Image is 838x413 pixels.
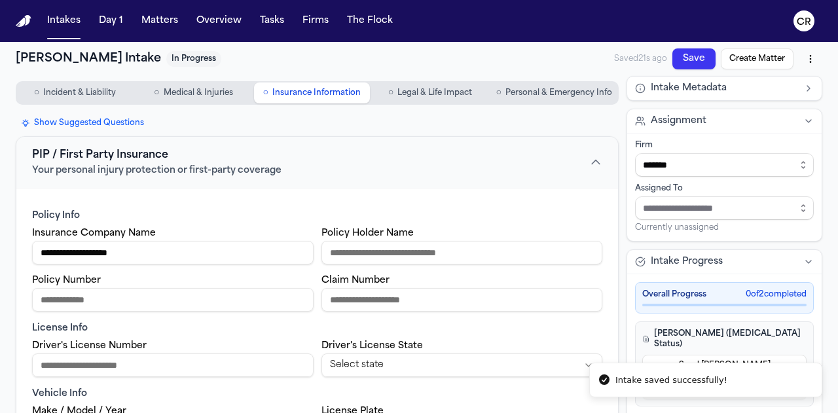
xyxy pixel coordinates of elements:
[635,223,719,233] span: Currently unassigned
[627,77,822,100] button: Intake Metadata
[42,9,86,33] button: Intakes
[43,88,116,98] span: Incident & Liability
[373,82,488,103] button: Go to Legal & Life Impact
[651,82,727,95] span: Intake Metadata
[32,147,168,163] span: PIP / First Party Insurance
[16,15,31,27] a: Home
[321,353,603,377] button: State select
[255,9,289,33] button: Tasks
[651,255,723,268] span: Intake Progress
[651,115,706,128] span: Assignment
[263,86,268,99] span: ○
[496,86,501,99] span: ○
[491,82,617,103] button: Go to Personal & Emergency Info
[342,9,398,33] button: The Flock
[16,50,161,68] h1: [PERSON_NAME] Intake
[32,341,147,351] label: Driver's License Number
[297,9,334,33] button: Firms
[721,48,793,69] button: Create Matter
[272,88,361,98] span: Insurance Information
[32,164,282,177] span: Your personal injury protection or first-party coverage
[136,9,183,33] button: Matters
[635,196,814,220] input: Assign to staff member
[321,288,603,312] input: PIP claim number
[635,153,814,177] input: Select firm
[32,276,101,285] label: Policy Number
[154,86,159,99] span: ○
[642,329,807,350] h4: [PERSON_NAME] ([MEDICAL_DATA] Status)
[32,228,156,238] label: Insurance Company Name
[505,88,612,98] span: Personal & Emergency Info
[32,288,314,312] input: PIP policy number
[166,51,221,67] span: In Progress
[642,289,706,300] span: Overall Progress
[397,88,472,98] span: Legal & Life Impact
[94,9,128,33] button: Day 1
[672,48,716,69] button: Save
[32,353,314,377] input: Driver's License Number
[627,250,822,274] button: Intake Progress
[627,109,822,133] button: Assignment
[136,82,251,103] button: Go to Medical & Injuries
[34,86,39,99] span: ○
[254,82,370,103] button: Go to Insurance Information
[16,115,149,131] button: Show Suggested Questions
[746,289,807,300] span: 0 of 2 completed
[16,137,618,188] button: PIP / First Party InsuranceYour personal injury protection or first-party coverage
[614,54,667,64] span: Saved 21s ago
[191,9,247,33] button: Overview
[16,15,31,27] img: Finch Logo
[388,86,393,99] span: ○
[32,322,602,335] div: License Info
[635,140,814,151] div: Firm
[17,82,133,103] button: Go to Incident & Liability
[321,276,390,285] label: Claim Number
[32,209,602,223] div: Policy Info
[321,228,414,238] label: Policy Holder Name
[32,387,602,401] div: Vehicle Info
[321,241,603,264] input: PIP policy holder name
[321,341,423,351] label: Driver's License State
[32,241,314,264] input: PIP insurance company
[615,374,727,387] div: Intake saved successfully!
[635,183,814,194] div: Assigned To
[164,88,233,98] span: Medical & Injuries
[799,47,822,71] button: More actions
